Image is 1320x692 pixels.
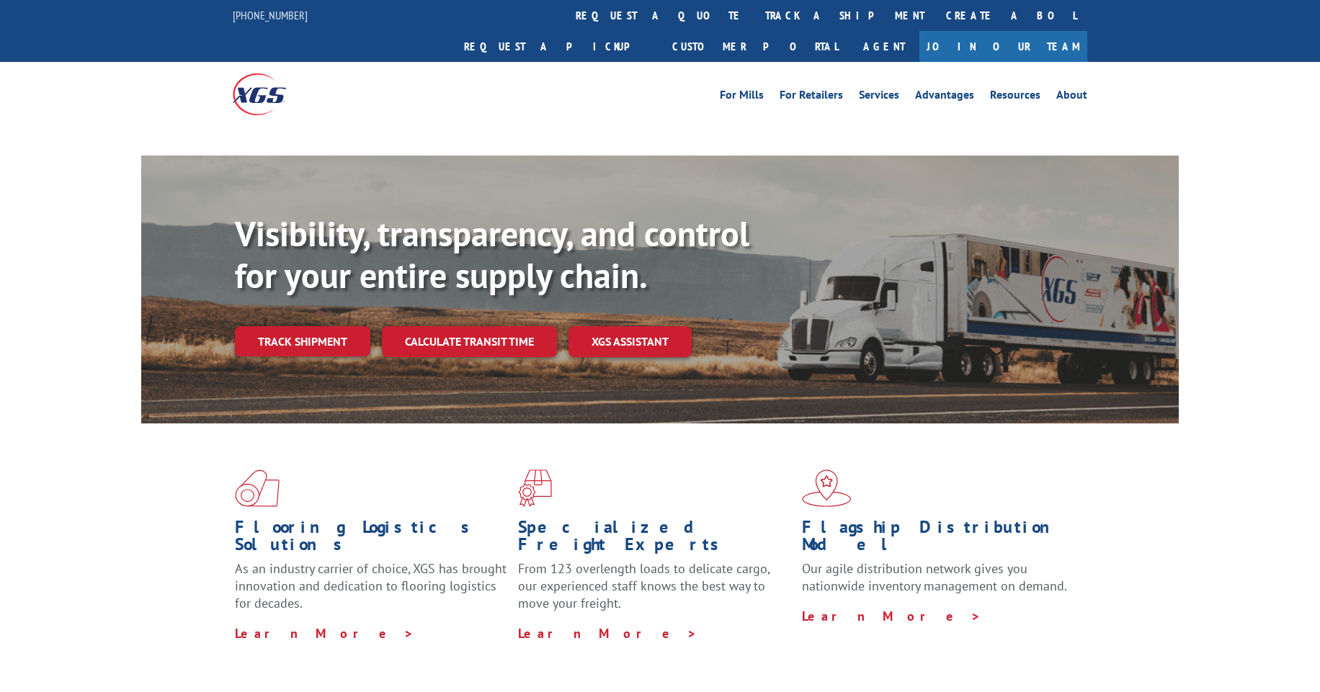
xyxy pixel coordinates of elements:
[235,560,507,611] span: As an industry carrier of choice, XGS has brought innovation and dedication to flooring logistics...
[849,31,919,62] a: Agent
[235,469,280,507] img: xgs-icon-total-supply-chain-intelligence-red
[382,326,557,357] a: Calculate transit time
[859,89,899,105] a: Services
[568,326,692,357] a: XGS ASSISTANT
[235,625,414,642] a: Learn More >
[720,89,764,105] a: For Mills
[518,518,790,560] h1: Specialized Freight Experts
[235,211,749,297] b: Visibility, transparency, and control for your entire supply chain.
[780,89,843,105] a: For Retailers
[802,518,1074,560] h1: Flagship Distribution Model
[518,560,790,624] p: From 123 overlength loads to delicate cargo, our experienced staff knows the best way to move you...
[802,469,852,507] img: xgs-icon-flagship-distribution-model-red
[518,625,697,642] a: Learn More >
[919,31,1087,62] a: Join Our Team
[518,469,552,507] img: xgs-icon-focused-on-flooring-red
[453,31,661,62] a: Request a pickup
[661,31,849,62] a: Customer Portal
[235,518,507,560] h1: Flooring Logistics Solutions
[235,326,370,356] a: Track shipment
[802,560,1067,594] span: Our agile distribution network gives you nationwide inventory management on demand.
[233,8,308,22] a: [PHONE_NUMBER]
[915,89,974,105] a: Advantages
[990,89,1040,105] a: Resources
[1056,89,1087,105] a: About
[802,608,981,624] a: Learn More >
